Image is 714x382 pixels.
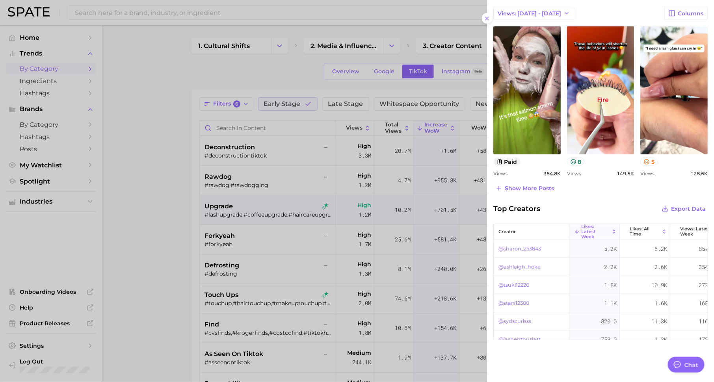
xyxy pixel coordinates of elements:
span: Top Creators [493,203,540,214]
span: 820.0 [601,317,617,326]
button: Columns [664,7,708,20]
button: Show more posts [493,183,556,194]
button: 8 [567,158,585,166]
a: @stars12300 [498,299,529,308]
span: 1.1k [604,299,617,308]
span: Views: [DATE] - [DATE] [498,10,561,17]
span: Show more posts [505,185,554,192]
span: 2.6k [654,262,667,272]
button: paid [493,158,521,166]
span: Views [493,171,508,176]
a: @sharon_253843 [498,244,541,254]
button: Likes: All Time [620,224,670,239]
span: Views: Latest Week [680,226,710,237]
a: @lashenthusiast [498,335,541,344]
span: Export Data [671,206,706,212]
a: @tsuki12220 [498,280,529,290]
button: Export Data [660,203,708,214]
span: Views [567,171,581,176]
span: 149.5k [617,171,634,176]
button: 5 [640,158,658,166]
span: Likes: Latest Week [581,224,610,239]
span: 6.2k [654,244,667,254]
span: 1.3k [654,335,667,344]
span: Columns [678,10,703,17]
span: 128.6k [690,171,708,176]
span: Views [640,171,654,176]
span: 5.2k [604,244,617,254]
a: @sydscurlsss [498,317,531,326]
span: creator [498,229,516,234]
span: 1.6k [654,299,667,308]
span: 11.3k [651,317,667,326]
button: Likes: Latest Week [569,224,620,239]
span: 1.8k [604,280,617,290]
span: 354.8k [543,171,561,176]
span: 753.0 [601,335,617,344]
span: 10.9k [651,280,667,290]
span: Likes: All Time [630,226,660,237]
a: @ashleigh_hoke [498,262,541,272]
span: 2.2k [604,262,617,272]
button: Views: [DATE] - [DATE] [493,7,574,20]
